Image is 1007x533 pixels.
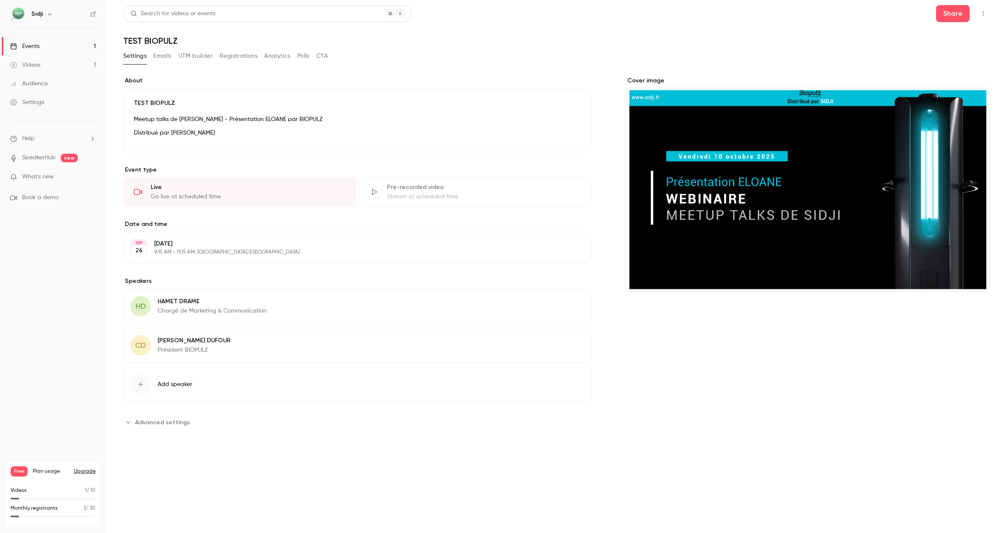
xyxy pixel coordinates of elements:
button: Advanced settings [123,415,195,429]
h1: TEST BIOPULZ [123,36,990,46]
div: Live [151,183,345,192]
button: Emails [153,49,171,63]
div: Pre-recorded video [387,183,581,192]
p: Event type [123,166,592,174]
span: What's new [22,172,54,181]
button: UTM builder [178,49,213,63]
p: Monthly registrants [11,505,58,512]
p: Meetup talks de [PERSON_NAME] - Présentation ELOANE par BIOPULZ [134,114,581,124]
div: LiveGo live at scheduled time [123,178,356,206]
div: CD[PERSON_NAME] DUFOURPrésident BIOPULZ [123,328,592,364]
button: Settings [123,49,147,63]
li: help-dropdown-opener [10,134,96,143]
span: 1 [85,488,87,493]
p: / 30 [83,505,96,512]
div: Audience [10,79,48,88]
p: 9:15 AM - 11:15 AM, [GEOGRAPHIC_DATA]/[GEOGRAPHIC_DATA] [154,249,547,256]
label: Date and time [123,220,592,228]
div: Videos [10,61,40,69]
p: 26 [135,246,143,255]
p: / 10 [85,487,96,494]
p: Videos [11,487,27,494]
label: Speakers [123,277,592,285]
div: HDHAMET DRAMEChargé de Marketing & Communication [123,289,592,324]
span: Add speaker [158,380,192,389]
p: Chargé de Marketing & Communication [158,307,267,315]
div: Events [10,42,39,51]
label: Cover image [626,76,990,85]
button: Upgrade [74,468,96,475]
span: 3 [83,506,86,511]
section: Advanced settings [123,415,592,429]
a: SpeakerHub [22,153,56,162]
span: Book a demo [22,193,59,202]
span: HD [135,301,146,312]
span: Help [22,134,34,143]
button: Registrations [220,49,257,63]
div: Go live at scheduled time [151,192,345,201]
p: TEST BIOPULZ [134,99,581,107]
div: Settings [10,98,44,107]
p: [DATE] [154,240,547,248]
div: Stream at scheduled time [387,192,581,201]
label: About [123,76,592,85]
div: Pre-recorded videoStream at scheduled time [359,178,592,206]
span: new [61,154,78,162]
div: SEP [131,240,147,246]
span: CD [135,340,146,351]
p: Distribué par [PERSON_NAME] [134,128,581,138]
div: Search for videos or events [130,9,215,18]
button: Analytics [264,49,291,63]
h6: Sidji [31,10,43,18]
button: CTA [316,49,328,63]
span: Advanced settings [135,418,190,427]
section: Cover image [626,76,990,292]
p: HAMET DRAME [158,297,267,306]
span: Plan usage [33,468,69,475]
button: Polls [297,49,310,63]
span: Free [11,466,28,477]
p: [PERSON_NAME] DUFOUR [158,336,231,345]
p: Président BIOPULZ [158,346,231,354]
button: Share [936,5,970,22]
img: Sidji [11,7,24,21]
button: Add speaker [123,367,592,402]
